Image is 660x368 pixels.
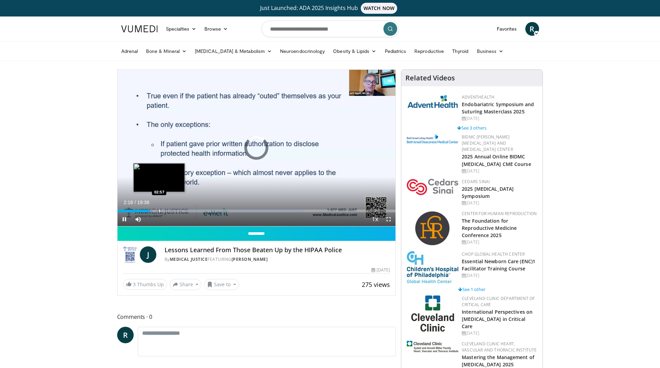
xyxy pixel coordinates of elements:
[191,44,276,58] a: [MEDICAL_DATA] & Metabolism
[415,211,451,247] img: c058e059-5986-4522-8e32-16b7599f4943.png.150x105_q85_autocrop_double_scale_upscale_version-0.2.png
[118,212,131,226] button: Pause
[493,22,521,36] a: Favorites
[361,3,397,14] span: WATCH NOW
[462,115,537,122] div: [DATE]
[462,251,525,257] a: CHOP Global Health Center
[123,246,137,263] img: Medical Justice
[165,246,390,254] h4: Lessons Learned From Those Beaten Up by the HIPAA Police
[462,211,537,216] a: Center for Human Reproduction
[121,25,158,32] img: VuMedi Logo
[410,44,448,58] a: Reproductive
[371,267,390,273] div: [DATE]
[123,279,167,290] a: 3 Thumbs Up
[462,101,534,115] a: Endobariatric Symposium and Suturing Masterclass 2025
[462,134,513,152] a: BIDMC [PERSON_NAME][MEDICAL_DATA] and [MEDICAL_DATA] Center
[276,44,329,58] a: Neuroendocrinology
[462,168,537,174] div: [DATE]
[462,218,517,238] a: The Foundation for Reproductive Medicine Conference 2025
[462,258,535,272] a: Essential Newborn Care (ENC)1 Facilitator Training Course
[170,256,208,262] a: Medical Justice
[462,295,535,308] a: Cleveland Clinic Department of Critical Care
[133,281,136,288] span: 3
[462,94,494,100] a: AdventHealth
[462,239,537,245] div: [DATE]
[462,341,537,353] a: Cleveland Clinic Heart, Vascular and Thoracic Institute
[204,279,239,290] button: Save to
[407,179,458,195] img: 7e905080-f4a2-4088-8787-33ce2bef9ada.png.150x105_q85_autocrop_double_scale_upscale_version-0.2.png
[458,286,485,292] a: See 1 other
[473,44,508,58] a: Business
[448,44,473,58] a: Thyroid
[135,200,136,205] span: /
[407,134,458,143] img: c96b19ec-a48b-46a9-9095-935f19585444.png.150x105_q85_autocrop_double_scale_upscale_version-0.2.png
[133,163,185,192] img: image.jpeg
[407,94,458,108] img: 5c3c682d-da39-4b33-93a5-b3fb6ba9580b.jpg.150x105_q85_autocrop_double_scale_upscale_version-0.2.jpg
[117,312,396,321] span: Comments 0
[462,186,514,199] a: 2025 [MEDICAL_DATA] Symposium
[411,295,454,332] img: 5f0cf59e-536a-4b30-812c-ea06339c9532.jpg.150x105_q85_autocrop_double_scale_upscale_version-0.2.jpg
[462,272,537,279] div: [DATE]
[162,22,201,36] a: Specialties
[462,309,533,330] a: International Perspectives on [MEDICAL_DATA] in Critical Care
[232,256,268,262] a: [PERSON_NAME]
[117,327,134,343] a: R
[362,280,390,289] span: 275 views
[405,74,455,82] h4: Related Videos
[462,200,537,206] div: [DATE]
[200,22,232,36] a: Browse
[118,70,396,226] video-js: Video Player
[131,212,145,226] button: Mute
[329,44,380,58] a: Obesity & Lipids
[382,212,395,226] button: Fullscreen
[170,279,202,290] button: Share
[118,210,396,212] div: Progress Bar
[124,200,133,205] span: 2:18
[137,200,149,205] span: 19:38
[142,44,191,58] a: Bone & Mineral
[462,354,534,368] a: Mastering the Management of [MEDICAL_DATA] 2025
[407,341,458,353] img: d536a004-a009-4cb9-9ce6-f9f56c670ef5.jpg.150x105_q85_autocrop_double_scale_upscale_version-0.2.jpg
[122,3,538,14] a: Just Launched: ADA 2025 Insights HubWATCH NOW
[117,44,142,58] a: Adrenal
[462,153,531,167] a: 2025 Annual Online BIDMC [MEDICAL_DATA] CME Course
[261,21,399,37] input: Search topics, interventions
[165,256,390,263] div: By FEATURING
[368,212,382,226] button: Playback Rate
[462,179,490,185] a: Cedars Sinai
[140,246,156,263] a: J
[381,44,411,58] a: Pediatrics
[525,22,539,36] a: R
[457,125,486,131] a: See 3 others
[462,330,537,336] div: [DATE]
[407,251,458,283] img: 8fbf8b72-0f77-40e1-90f4-9648163fd298.jpg.150x105_q85_autocrop_double_scale_upscale_version-0.2.jpg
